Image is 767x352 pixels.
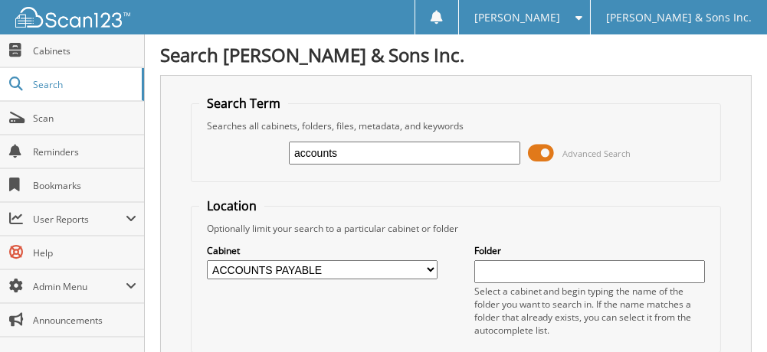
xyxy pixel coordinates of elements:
span: Search [33,78,134,91]
legend: Location [199,197,264,214]
span: Scan [33,112,136,125]
div: Optionally limit your search to a particular cabinet or folder [199,222,713,235]
h1: Search [PERSON_NAME] & Sons Inc. [160,42,752,67]
label: Folder [474,244,706,257]
label: Cabinet [207,244,438,257]
img: scan123-logo-white.svg [15,7,130,28]
span: Cabinets [33,44,136,57]
div: Select a cabinet and begin typing the name of the folder you want to search in. If the name match... [474,285,706,337]
span: Announcements [33,314,136,327]
div: Searches all cabinets, folders, files, metadata, and keywords [199,119,713,132]
iframe: Chat Widget [690,279,767,352]
legend: Search Term [199,95,288,112]
span: Advanced Search [562,148,631,159]
span: [PERSON_NAME] [474,13,560,22]
span: Help [33,246,136,259]
span: User Reports [33,213,126,226]
span: Reminders [33,145,136,158]
span: [PERSON_NAME] & Sons Inc. [606,13,752,22]
span: Bookmarks [33,179,136,192]
span: Admin Menu [33,280,126,293]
